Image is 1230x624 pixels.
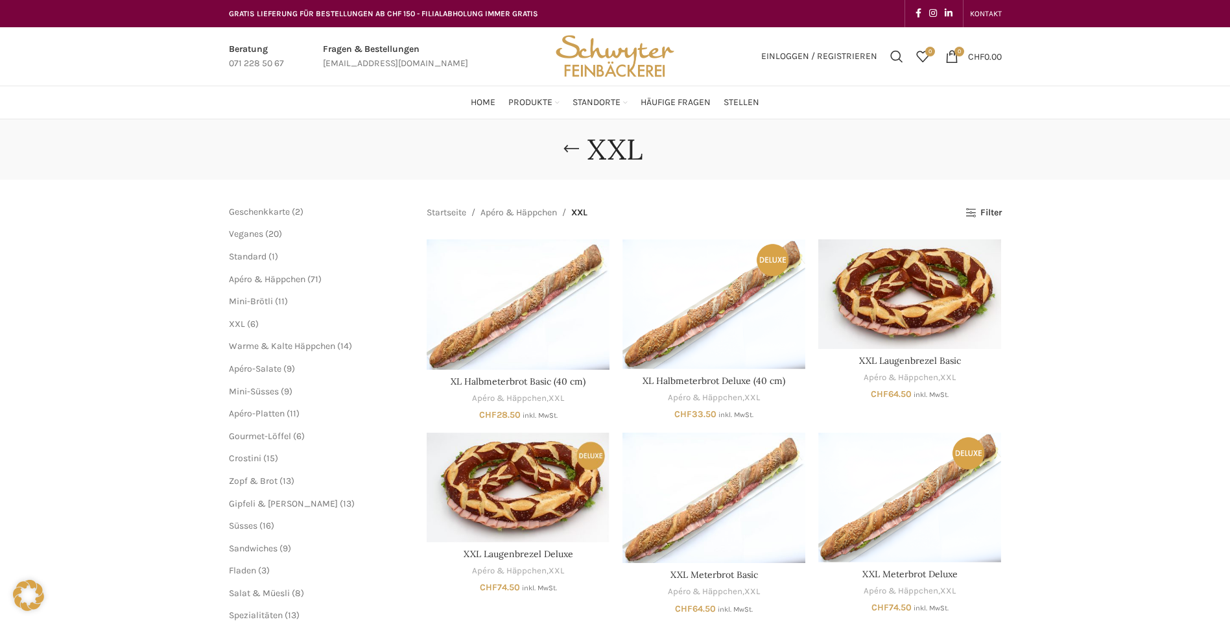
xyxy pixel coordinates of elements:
[288,610,296,621] span: 13
[643,375,785,387] a: XL Halbmeterbrot Deluxe (40 cm)
[724,90,759,115] a: Stellen
[755,43,884,69] a: Einloggen / Registrieren
[296,431,302,442] span: 6
[479,409,497,420] span: CHF
[229,475,278,486] a: Zopf & Brot
[622,433,805,563] a: XXL Meterbrot Basic
[674,409,692,420] span: CHF
[522,584,557,592] small: inkl. MwSt.
[295,206,300,217] span: 2
[229,341,335,352] span: Warme & Kalte Häppchen
[954,47,964,56] span: 0
[549,565,564,577] a: XXL
[744,392,760,404] a: XXL
[884,43,910,69] a: Suchen
[641,97,711,109] span: Häufige Fragen
[427,565,609,577] div: ,
[675,603,692,614] span: CHF
[939,43,1008,69] a: 0 CHF0.00
[480,582,497,593] span: CHF
[551,50,678,61] a: Site logo
[523,411,558,420] small: inkl. MwSt.
[573,97,621,109] span: Standorte
[229,296,273,307] a: Mini-Brötli
[229,274,305,285] span: Apéro & Häppchen
[278,296,285,307] span: 11
[761,52,877,61] span: Einloggen / Registrieren
[471,90,495,115] a: Home
[261,565,266,576] span: 3
[283,543,288,554] span: 9
[818,433,1001,562] a: XXL Meterbrot Deluxe
[941,5,956,23] a: Linkedin social link
[229,610,283,621] a: Spezialitäten
[910,43,936,69] div: Meine Wunschliste
[910,43,936,69] a: 0
[862,568,958,580] a: XXL Meterbrot Deluxe
[670,569,758,581] a: XXL Meterbrot Basic
[479,409,521,420] bdi: 28.50
[818,585,1001,597] div: ,
[229,318,245,330] a: XXL
[229,498,338,509] a: Gipfeli & [PERSON_NAME]
[668,586,742,598] a: Apéro & Häppchen
[864,372,938,384] a: Apéro & Häppchen
[229,543,278,554] span: Sandwiches
[287,363,292,374] span: 9
[229,251,266,262] span: Standard
[912,5,925,23] a: Facebook social link
[290,408,296,419] span: 11
[229,408,285,419] a: Apéro-Platten
[914,604,949,612] small: inkl. MwSt.
[724,97,759,109] span: Stellen
[622,239,805,368] a: XL Halbmeterbrot Deluxe (40 cm)
[229,520,257,531] a: Süsses
[229,565,256,576] a: Fladen
[551,27,678,86] img: Bäckerei Schwyter
[622,586,805,598] div: ,
[295,588,301,599] span: 8
[925,5,941,23] a: Instagram social link
[925,47,935,56] span: 0
[229,363,281,374] a: Apéro-Salate
[940,372,956,384] a: XXL
[472,392,547,405] a: Apéro & Häppchen
[871,602,912,613] bdi: 74.50
[940,585,956,597] a: XXL
[229,431,291,442] a: Gourmet-Löffel
[480,206,557,220] a: Apéro & Häppchen
[859,355,961,366] a: XXL Laugenbrezel Basic
[744,586,760,598] a: XXL
[222,90,1008,115] div: Main navigation
[871,602,889,613] span: CHF
[229,386,279,397] a: Mini-Süsses
[471,97,495,109] span: Home
[229,9,538,18] span: GRATIS LIEFERUNG FÜR BESTELLUNGEN AB CHF 150 - FILIALABHOLUNG IMMER GRATIS
[818,372,1001,384] div: ,
[427,206,587,220] nav: Breadcrumb
[268,228,279,239] span: 20
[549,392,564,405] a: XXL
[508,90,560,115] a: Produkte
[675,603,716,614] bdi: 64.50
[229,588,290,599] a: Salat & Müesli
[272,251,275,262] span: 1
[284,386,289,397] span: 9
[871,389,888,400] span: CHF
[427,239,609,370] a: XL Halbmeterbrot Basic (40 cm)
[311,274,318,285] span: 71
[283,475,291,486] span: 13
[229,453,261,464] a: Crostini
[674,409,716,420] bdi: 33.50
[472,565,547,577] a: Apéro & Häppchen
[571,206,587,220] span: XXL
[427,433,609,542] a: XXL Laugenbrezel Deluxe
